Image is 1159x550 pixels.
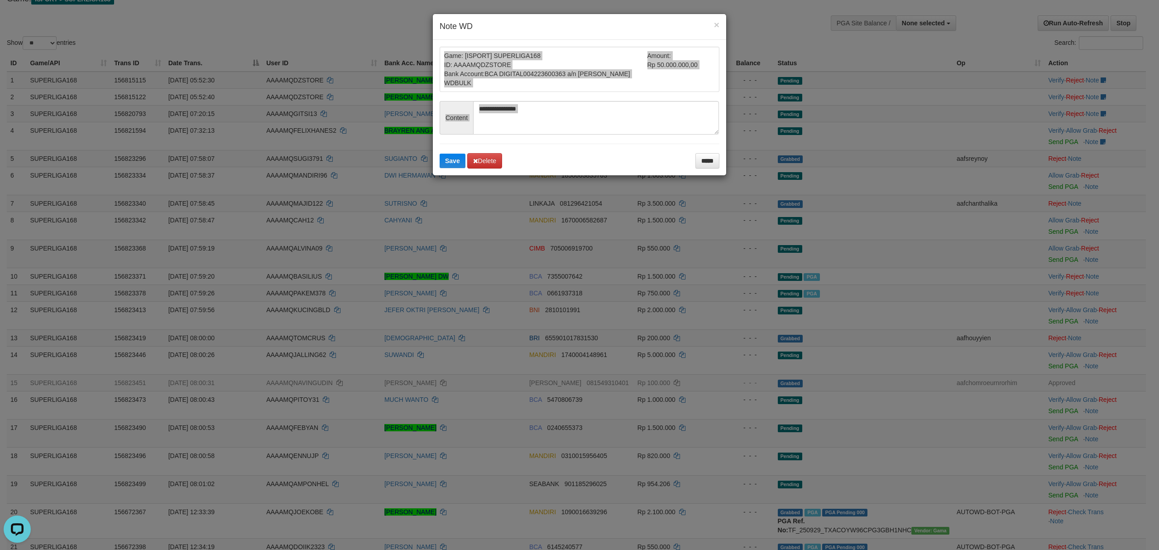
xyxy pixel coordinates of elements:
[467,153,502,169] button: Delete
[445,157,460,164] span: Save
[647,51,715,87] td: Amount: Rp 50.000.000,00
[440,154,465,168] button: Save
[714,20,719,29] button: ×
[4,4,31,31] button: Open LiveChat chat widget
[444,51,647,87] td: Game: [ISPORT] SUPERLIGA168 ID: AAAAMQDZSTORE Bank Account: 004223600363 a/n [PERSON_NAME] WDBULK
[440,101,473,135] span: Content
[485,70,523,77] span: BCA DIGITAL
[440,21,719,33] h4: Note WD
[473,157,496,164] span: Delete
